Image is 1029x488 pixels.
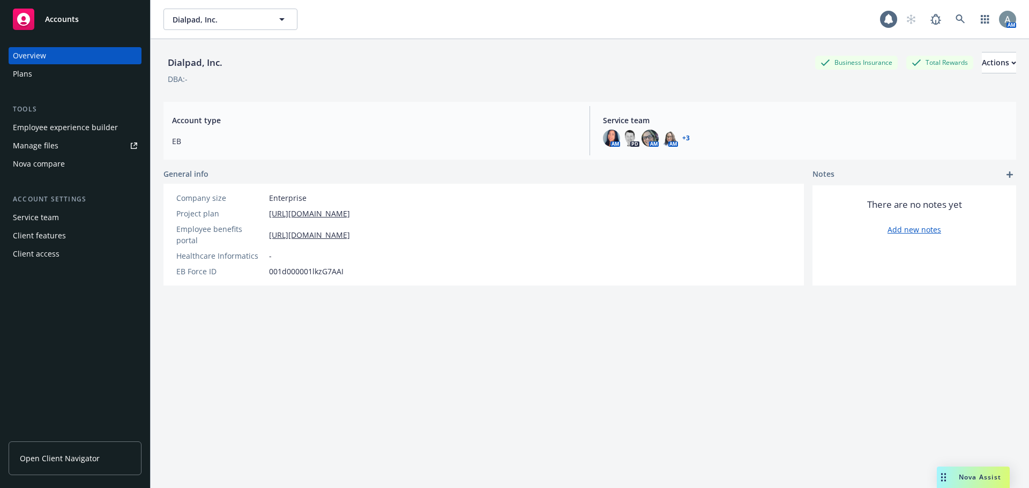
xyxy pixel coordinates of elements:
[603,115,1008,126] span: Service team
[168,73,188,85] div: DBA: -
[9,245,141,262] a: Client access
[9,47,141,64] a: Overview
[906,56,973,69] div: Total Rewards
[622,130,639,147] img: photo
[925,9,946,30] a: Report a Bug
[974,9,996,30] a: Switch app
[172,136,577,147] span: EB
[176,208,265,219] div: Project plan
[13,137,58,154] div: Manage files
[982,52,1016,73] div: Actions
[172,115,577,126] span: Account type
[888,224,941,235] a: Add new notes
[9,119,141,136] a: Employee experience builder
[900,9,922,30] a: Start snowing
[9,194,141,205] div: Account settings
[269,266,344,277] span: 001d000001lkzG7AAI
[982,52,1016,73] button: Actions
[959,472,1001,482] span: Nova Assist
[13,227,66,244] div: Client features
[163,56,227,70] div: Dialpad, Inc.
[682,135,690,141] a: +3
[269,208,350,219] a: [URL][DOMAIN_NAME]
[13,119,118,136] div: Employee experience builder
[9,227,141,244] a: Client features
[999,11,1016,28] img: photo
[603,130,620,147] img: photo
[642,130,659,147] img: photo
[269,192,307,204] span: Enterprise
[812,168,834,181] span: Notes
[9,65,141,82] a: Plans
[176,223,265,246] div: Employee benefits portal
[176,192,265,204] div: Company size
[1003,168,1016,181] a: add
[13,155,65,172] div: Nova compare
[176,250,265,261] div: Healthcare Informatics
[9,4,141,34] a: Accounts
[9,137,141,154] a: Manage files
[45,15,79,24] span: Accounts
[13,209,59,226] div: Service team
[661,130,678,147] img: photo
[269,250,272,261] span: -
[20,453,100,464] span: Open Client Navigator
[163,9,297,30] button: Dialpad, Inc.
[13,47,46,64] div: Overview
[9,104,141,115] div: Tools
[173,14,265,25] span: Dialpad, Inc.
[163,168,208,179] span: General info
[9,155,141,172] a: Nova compare
[937,467,950,488] div: Drag to move
[176,266,265,277] div: EB Force ID
[815,56,898,69] div: Business Insurance
[867,198,962,211] span: There are no notes yet
[937,467,1010,488] button: Nova Assist
[13,245,59,262] div: Client access
[13,65,32,82] div: Plans
[950,9,971,30] a: Search
[9,209,141,226] a: Service team
[269,229,350,241] a: [URL][DOMAIN_NAME]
